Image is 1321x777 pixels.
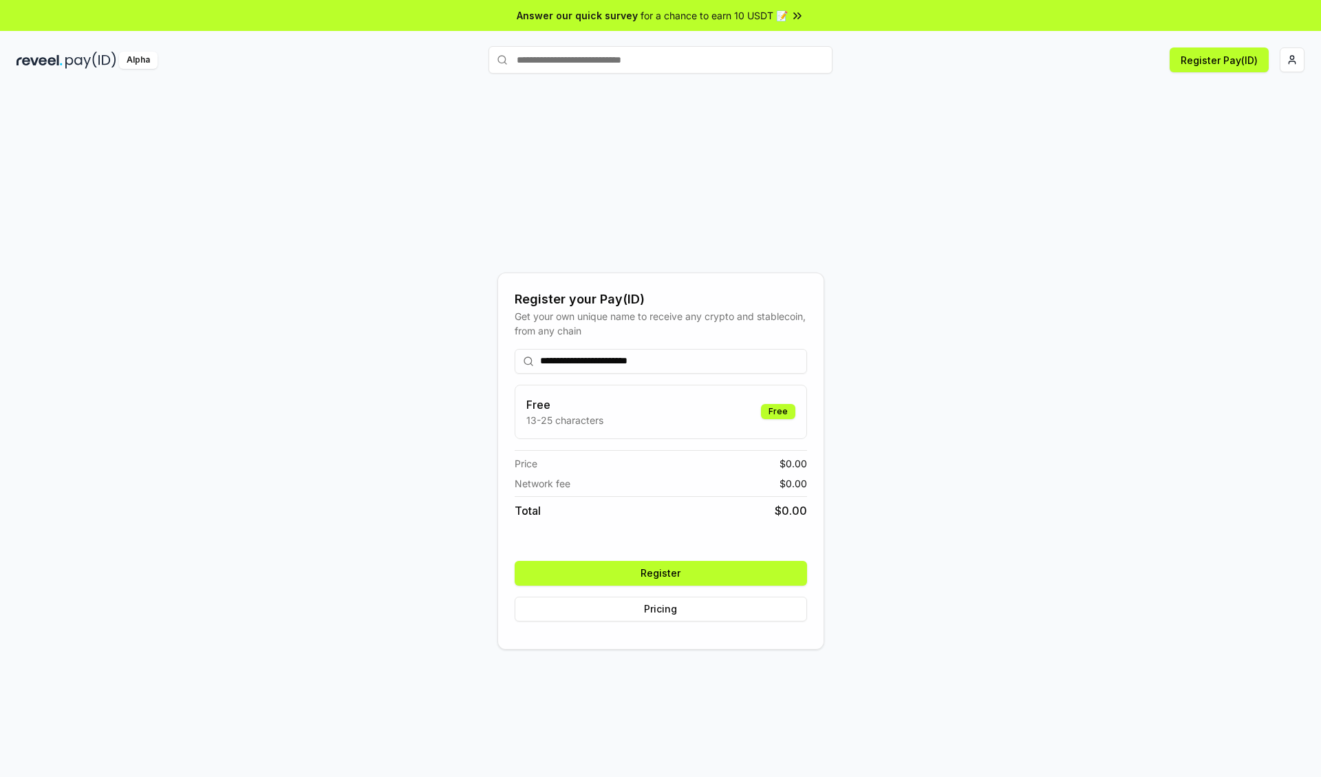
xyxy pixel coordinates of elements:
[17,52,63,69] img: reveel_dark
[515,476,570,491] span: Network fee
[119,52,158,69] div: Alpha
[526,413,603,427] p: 13-25 characters
[761,404,795,419] div: Free
[515,561,807,586] button: Register
[641,8,788,23] span: for a chance to earn 10 USDT 📝
[515,502,541,519] span: Total
[780,456,807,471] span: $ 0.00
[65,52,116,69] img: pay_id
[780,476,807,491] span: $ 0.00
[515,309,807,338] div: Get your own unique name to receive any crypto and stablecoin, from any chain
[515,597,807,621] button: Pricing
[775,502,807,519] span: $ 0.00
[515,290,807,309] div: Register your Pay(ID)
[515,456,537,471] span: Price
[1170,47,1269,72] button: Register Pay(ID)
[517,8,638,23] span: Answer our quick survey
[526,396,603,413] h3: Free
